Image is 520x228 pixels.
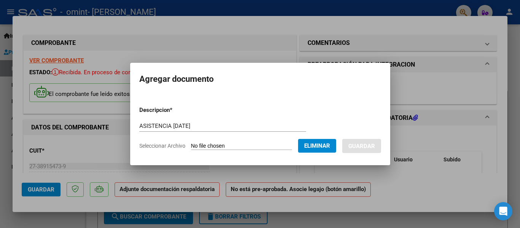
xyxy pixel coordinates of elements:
[139,143,185,149] span: Seleccionar Archivo
[304,142,330,149] span: Eliminar
[298,139,336,153] button: Eliminar
[348,143,375,150] span: Guardar
[139,106,212,115] p: Descripcion
[139,72,381,86] h2: Agregar documento
[494,202,512,220] div: Open Intercom Messenger
[342,139,381,153] button: Guardar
